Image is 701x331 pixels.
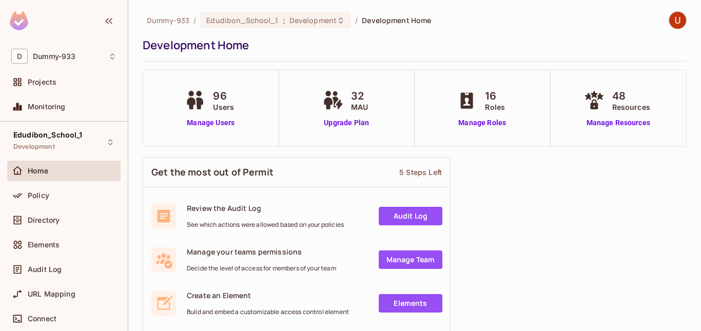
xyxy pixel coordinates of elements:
a: Elements [379,294,442,313]
span: Audit Log [28,265,62,274]
span: Manage your teams permissions [187,247,336,257]
span: Development Home [362,15,431,25]
span: Decide the level of access for members of your team [187,264,336,272]
span: Resources [612,102,650,112]
span: Connect [28,315,56,323]
span: Users [213,102,234,112]
span: : [282,16,286,25]
span: Build and embed a customizable access control element [187,308,349,316]
img: SReyMgAAAABJRU5ErkJggg== [10,11,28,30]
a: Upgrade Plan [320,118,373,128]
span: Development [289,15,337,25]
span: 32 [351,88,368,104]
span: Workspace: Dummy-933 [33,52,75,61]
span: See which actions were allowed based on your policies [187,221,344,229]
span: Development [13,143,55,151]
a: Manage Team [379,250,442,269]
span: Review the Audit Log [187,203,344,213]
li: / [193,15,196,25]
div: Development Home [143,37,681,53]
span: the active workspace [147,15,189,25]
span: Roles [485,102,505,112]
a: Manage Roles [454,118,510,128]
span: 48 [612,88,650,104]
span: 96 [213,88,234,104]
span: Monitoring [28,103,66,111]
a: Manage Users [182,118,239,128]
div: 5 Steps Left [399,167,442,177]
span: URL Mapping [28,290,75,298]
span: 16 [485,88,505,104]
span: Directory [28,216,60,224]
span: Edudibon_School_1 [13,131,83,139]
span: Get the most out of Permit [151,166,274,179]
span: Elements [28,241,60,249]
span: D [11,49,28,64]
a: Manage Resources [581,118,655,128]
span: MAU [351,102,368,112]
span: Edudibon_School_1 [206,15,278,25]
span: Policy [28,191,49,200]
span: Projects [28,78,56,86]
li: / [355,15,358,25]
a: Audit Log [379,207,442,225]
img: Uday Bagda [669,12,686,29]
span: Home [28,167,49,175]
span: Create an Element [187,290,349,300]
